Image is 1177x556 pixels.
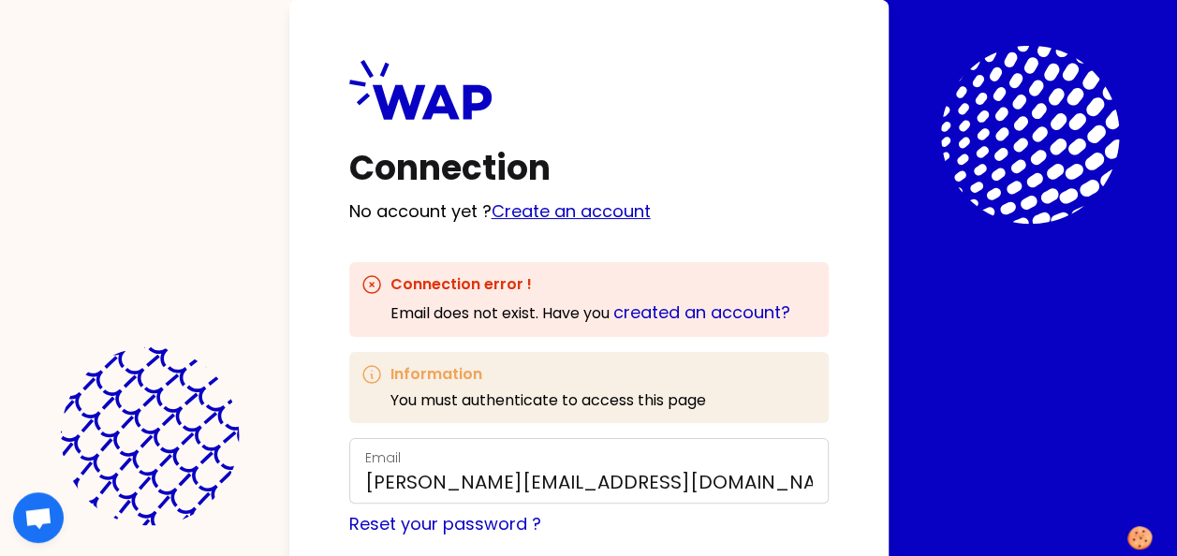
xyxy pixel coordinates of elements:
a: Create an account [492,199,651,223]
p: You must authenticate to access this page [390,389,706,412]
div: Open chat [13,492,64,543]
label: Email [365,448,401,467]
h3: Connection error ! [390,273,790,296]
h1: Connection [349,150,829,187]
a: Reset your password ? [349,512,541,535]
p: No account yet ? [349,198,829,225]
h3: Information [390,363,706,386]
div: Email does not exist . Have you [390,300,790,326]
a: created an account? [613,300,790,324]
